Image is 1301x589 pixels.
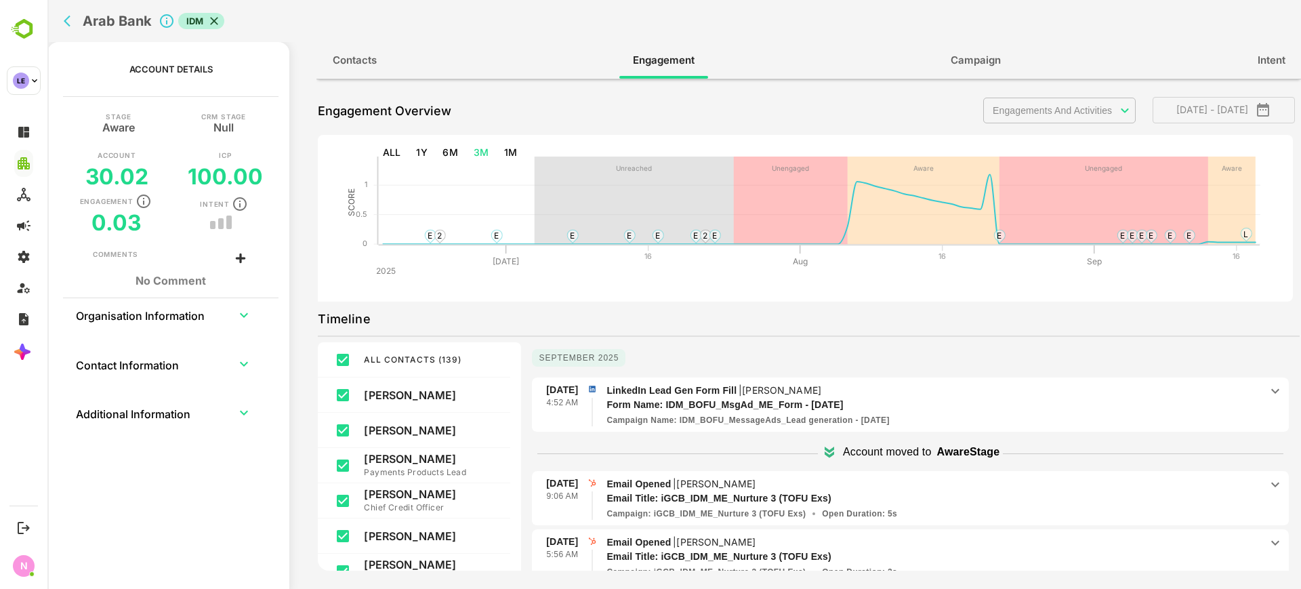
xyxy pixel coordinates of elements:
[559,383,1236,426] div: LinkedIn Lead Gen Form Fill|[PERSON_NAME]IDM_BOFU_MsgAd_ME_Form - Sep 10, 2025IDM_BOFU_MessageAds...
[559,566,758,578] p: iGCB_IDM_ME_Nurture 3 (TOFU Exs)
[131,15,164,28] span: IDM
[315,239,320,248] text: 0
[28,298,173,331] th: Organisation Information
[1196,229,1201,239] text: L
[597,251,604,261] text: 16
[270,100,404,122] p: Engagement Overview
[936,98,1088,123] div: Engagements And Activities
[380,230,385,241] text: E
[903,52,953,69] span: Campaign
[559,398,1180,412] p: IDM_BOFU_MsgAd_ME_Form - Sep 10, 2025
[559,476,1236,520] div: Email Opened|[PERSON_NAME]iGCB_IDM_ME_Nurture 3 (TOFU Exs)iGCB_IDM_ME_Nurture 3 (TOFU Exs)Open Du...
[775,566,850,578] p: Open Duration : 2s
[1139,230,1144,241] text: E
[171,152,184,159] p: ICP
[1210,52,1238,69] span: Intent
[28,397,173,429] th: Additional Information
[499,383,531,397] p: [DATE]
[539,383,551,395] img: linkedin.png
[539,476,551,489] img: hubspot.png
[186,305,207,325] button: expand row
[28,298,220,445] table: collapsible table
[745,256,760,266] text: Aug
[316,424,438,437] p: [PERSON_NAME]
[447,230,451,241] text: E
[585,52,647,69] span: Engagement
[522,230,527,241] text: E
[945,105,1067,116] p: Engagements And Activities
[949,230,954,241] text: E
[499,535,531,548] p: [DATE]
[559,414,842,426] p: IDM_BOFU_MessageAds_Lead generation - Sep 10, 2025
[2,44,3,443] button: back
[1105,97,1247,123] button: [DATE] - [DATE]
[316,388,438,402] p: [PERSON_NAME]
[154,113,199,120] p: CRM Stage
[559,535,1236,578] div: Email Opened|[PERSON_NAME]iGCB_IDM_ME_Nurture 3 (TOFU Exs)iGCB_IDM_ME_Nurture 3 (TOFU Exs)Open Du...
[1120,230,1125,241] text: E
[1037,164,1075,173] text: Unengaged
[316,487,438,501] p: [PERSON_NAME]
[1092,230,1096,241] text: E
[623,478,710,489] p: |
[646,230,650,241] text: E
[891,251,899,261] text: 16
[270,308,323,330] p: Timeline
[44,209,94,236] h5: 0.03
[299,188,309,216] text: SCORE
[55,120,87,131] h5: Aware
[665,230,669,241] text: E
[58,113,83,120] p: Stage
[1185,251,1193,261] text: 16
[316,354,414,365] span: ALL CONTACTS ( 139 )
[499,397,531,410] p: 4:52 AM
[390,140,416,165] button: 6M
[14,519,33,537] button: Logout
[608,230,613,241] text: E
[451,140,476,165] button: 1M
[390,230,394,241] text: 2
[13,73,29,89] div: LE
[484,349,578,367] p: September 2025
[445,256,472,266] text: [DATE]
[111,13,127,29] svg: Click to close Account details panel
[775,508,850,520] p: Open Duration : 5s
[186,403,207,423] button: expand row
[38,163,102,190] h5: 30.02
[539,535,551,547] img: hubspot.png
[1039,256,1054,266] text: Sep
[623,536,710,548] p: |
[285,52,329,69] span: Contacts
[186,220,190,224] button: trend
[316,501,438,514] p: Chief Credit Officer
[689,384,776,396] p: |
[499,490,531,504] p: 9:06 AM
[499,476,531,490] p: [DATE]
[866,164,886,172] text: Aware
[186,354,207,374] button: expand row
[152,201,182,207] p: Intent
[50,152,89,159] p: Account
[559,550,1180,564] p: iGCB_IDM_ME_Nurture 3 (TOFU Exs)
[140,163,215,190] h5: 100.00
[499,548,531,562] p: 5:56 AM
[33,198,86,205] p: Engagement
[559,508,758,520] p: iGCB_IDM_ME_Nurture 3 (TOFU Exs)
[317,180,320,189] text: 1
[308,209,320,219] text: 0.5
[559,535,1213,550] p: Email Opened
[559,383,1213,398] p: LinkedIn Lead Gen Form Fill
[363,140,386,165] button: 1Y
[131,13,177,29] div: IDM
[7,16,41,42] img: BambooboxLogoMark.f1c84d78b4c51b1a7b5f700c9845e183.svg
[421,140,447,165] button: 3M
[316,466,438,479] p: Payments Products Lead
[166,120,186,131] h5: Null
[330,140,359,165] button: ALL
[655,230,660,241] text: 2
[890,444,953,460] p: Aware Stage
[796,444,884,460] p: Account moved to
[1116,101,1237,119] span: [DATE] - [DATE]
[569,164,604,172] text: Unreached
[28,348,173,380] th: Contact Information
